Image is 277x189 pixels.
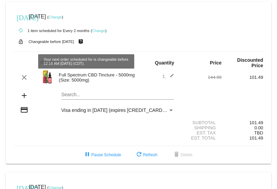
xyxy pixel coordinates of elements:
[61,107,180,113] span: Visa ending in [DATE] (expires [CREDIT_CARD_DATA])
[162,74,174,79] span: 1
[20,73,28,82] mat-icon: clear
[17,37,25,46] mat-icon: lock_open
[29,40,74,44] small: Changeable before [DATE]
[91,29,107,33] small: ( )
[29,14,46,19] span: [DATE]
[180,130,221,135] div: Est. Tax
[14,29,90,33] small: 1 item scheduled for Every 2 months
[249,135,263,141] span: 101.49
[20,106,28,114] mat-icon: credit_card
[166,73,174,82] mat-icon: edit
[135,151,143,159] mat-icon: refresh
[172,152,193,157] span: Delete
[255,125,263,130] span: 0.00
[41,60,59,66] strong: Product
[155,60,174,66] strong: Quantity
[78,149,126,161] button: Pause Schedule
[210,60,221,66] strong: Price
[17,27,25,35] mat-icon: autorenew
[17,13,25,21] mat-icon: [DATE]
[172,151,181,159] mat-icon: delete
[254,130,263,135] span: TBD
[180,125,221,130] div: Shipping
[129,149,163,161] button: Refresh
[41,70,54,84] img: JustCBD_Tincture_FullSpectrum_5000mg_650x650.png
[77,37,85,46] mat-icon: live_help
[221,120,263,125] div: 101.49
[49,15,62,19] a: Change
[47,15,63,19] small: ( )
[221,75,263,80] div: 101.49
[135,152,157,157] span: Refresh
[83,152,121,157] span: Pause Schedule
[61,92,174,98] input: Search...
[56,72,139,83] div: Full Spectrum CBD Tincture - 5000mg (Size: 5000mg)
[180,75,221,80] div: 144.99
[167,149,198,161] button: Delete
[20,91,28,100] mat-icon: add
[237,57,263,68] strong: Discounted Price
[61,107,174,113] mat-select: Payment Method
[92,29,105,33] a: Change
[83,151,91,159] mat-icon: pause
[180,120,221,125] div: Subtotal
[180,135,221,141] div: Est. Total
